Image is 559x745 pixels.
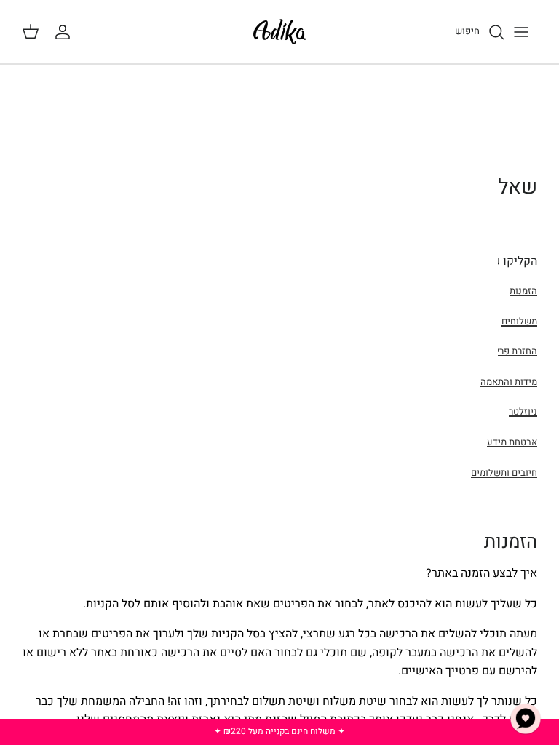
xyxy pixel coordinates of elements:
[22,101,537,126] h1: שאלות ותשובות
[54,23,77,41] a: החשבון שלי
[61,73,498,364] img: blank image
[249,15,311,49] img: Adika IL
[487,435,537,449] a: אבטחת מידע
[504,697,547,741] button: צ'אט
[480,375,537,389] a: מידות והתאמה
[505,16,537,48] button: Toggle menu
[510,284,537,298] a: הזמנות
[455,23,505,41] a: חיפוש
[482,344,537,358] a: החזרת פריטים
[426,565,537,582] span: איך לבצע הזמנה באתר?
[83,595,537,613] span: כל שעליך לעשות הוא להיכנס לאתר, לבחור את הפריטים שאת אוהבת ולהוסיף אותם לסל הקניות.
[23,625,537,680] span: מעתה תוכלי להשלים את הרכישה בכל רגע שתרצי, להציץ בסל הקניות שלך ולערוך את הפריטים שבחרת או להשלים...
[214,725,345,738] a: ✦ משלוח חינם בקנייה מעל ₪220 ✦
[36,693,537,729] span: כל שנותר לך לעשות הוא לבחור שיטת משלוח ושיטת תשלום לבחירתך, וזהו זה! החבילה המשמחת שלך כבר יוצאת ...
[501,314,537,328] a: משלוחים
[22,531,537,554] h2: הזמנות
[509,405,537,418] a: ניוזלטר
[455,24,480,38] span: חיפוש
[22,175,537,200] h1: שאלות ותשובות
[471,466,537,479] a: חיובים ותשלומים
